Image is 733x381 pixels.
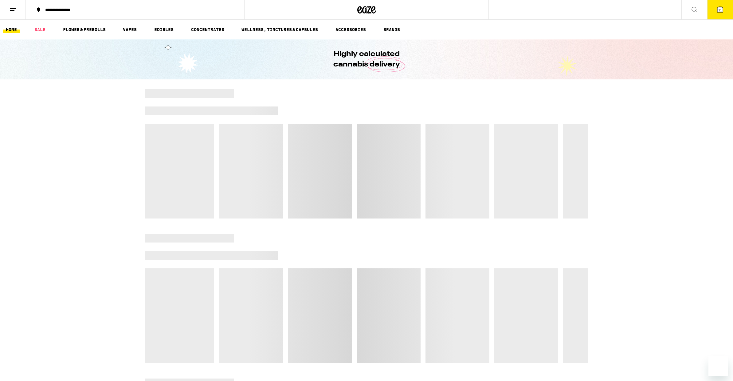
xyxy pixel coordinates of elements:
a: SALE [31,26,49,33]
a: WELLNESS, TINCTURES & CAPSULES [238,26,321,33]
iframe: Button to launch messaging window [708,356,728,376]
h1: Highly calculated cannabis delivery [316,49,417,70]
a: CONCENTRATES [188,26,227,33]
a: HOME [3,26,20,33]
button: 11 [707,0,733,19]
a: ACCESSORIES [332,26,369,33]
a: FLOWER & PREROLLS [60,26,109,33]
a: EDIBLES [151,26,177,33]
a: VAPES [120,26,140,33]
span: 11 [718,8,722,12]
a: BRANDS [380,26,403,33]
